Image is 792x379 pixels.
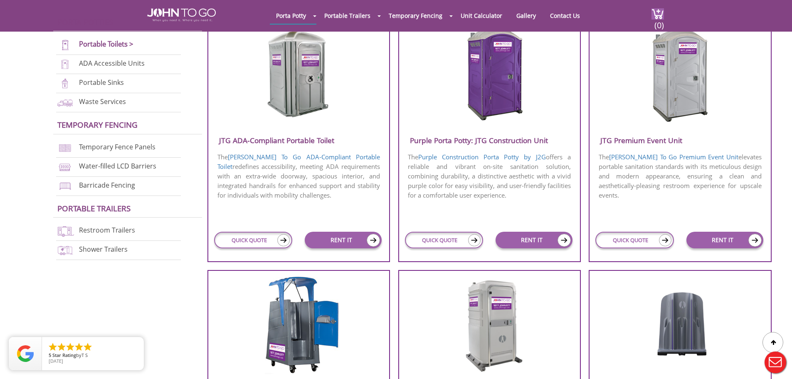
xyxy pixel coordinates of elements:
a: Portable Toilets > [79,39,133,49]
a: Contact Us [544,7,586,24]
img: portable-toilets-new.png [56,40,74,51]
li:  [74,342,84,352]
img: chan-link-fencing-new.png [56,142,74,154]
img: shower-trailers-new.png [56,245,74,256]
img: icon [468,234,481,246]
a: Portable trailers [57,203,131,213]
span: 5 [49,352,51,358]
img: JTG-Premium-Event-Unit.png [640,26,720,122]
img: JTG-Urinal-Unit.png.webp [646,277,715,360]
span: T S [81,352,88,358]
a: Barricade Fencing [79,181,135,190]
a: Water-filled LCD Barriers [79,161,156,171]
a: Portable Sinks [79,78,124,87]
img: Purple-Porta-Potty-J2G-Construction-Unit.png [450,26,529,122]
p: The offers a reliable and vibrant on-site sanitation solution, combining durability, a distinctiv... [399,151,580,201]
a: Unit Calculator [454,7,508,24]
a: Waste Services [79,97,126,106]
a: Porta Potty [270,7,312,24]
a: [PERSON_NAME] To Go ADA-Compliant Portable Toilet [217,153,380,171]
a: Temporary Fence Panels [79,142,155,151]
a: [PERSON_NAME] To Go Premium Event Unit [609,153,738,161]
button: Live Chat [759,346,792,379]
img: JTG-Ambassador-Flush-Deluxe.png.webp [450,277,529,372]
img: waste-services-new.png [56,97,74,108]
img: cart a [651,8,664,20]
span: Star Rating [52,352,76,358]
img: icon [558,234,571,247]
a: RENT IT [305,232,382,248]
li:  [48,342,58,352]
img: icon [277,234,290,246]
a: QUICK QUOTE [595,232,674,248]
img: water-filled%20barriers-new.png [56,161,74,173]
a: Porta Potties [57,17,113,27]
span: (0) [654,13,664,31]
li:  [57,342,67,352]
span: [DATE] [49,358,63,364]
img: portable-sinks-new.png [56,78,74,89]
a: Gallery [510,7,542,24]
a: RENT IT [496,232,572,248]
h3: Purple Porta Potty: JTG Construction Unit [399,134,580,147]
a: RENT IT [686,232,763,248]
p: The elevates portable sanitation standards with its meticulous design and modern appearance, ensu... [590,151,770,201]
a: Temporary Fencing [382,7,449,24]
a: Restroom Trailers [79,225,135,235]
img: icon [659,234,671,246]
a: QUICK QUOTE [214,232,292,248]
img: JOHN to go [147,8,216,22]
span: by [49,353,137,359]
img: Review Rating [17,345,34,362]
h3: JTG Premium Event Unit [590,134,770,147]
img: JTG-ADA-Compliant-Portable-Toilet.png [259,26,338,122]
h3: JTG ADA-Compliant Portable Toilet [208,134,389,147]
a: Temporary Fencing [57,119,138,130]
img: JTG-Hi-Rise-Unit.png [257,277,340,374]
img: icon [748,234,762,247]
a: Purple Construction Porta Potty by J2G [418,153,546,161]
img: restroom-trailers-new.png [56,225,74,237]
img: barricade-fencing-icon-new.png [56,181,74,192]
p: The redefines accessibility, meeting ADA requirements with an extra-wide doorway, spacious interi... [208,151,389,201]
a: QUICK QUOTE [405,232,483,248]
li:  [65,342,75,352]
li:  [83,342,93,352]
img: ADA-units-new.png [56,59,74,70]
a: ADA Accessible Units [79,59,145,68]
img: icon [367,234,380,247]
a: Shower Trailers [79,245,128,254]
a: Portable Trailers [318,7,377,24]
